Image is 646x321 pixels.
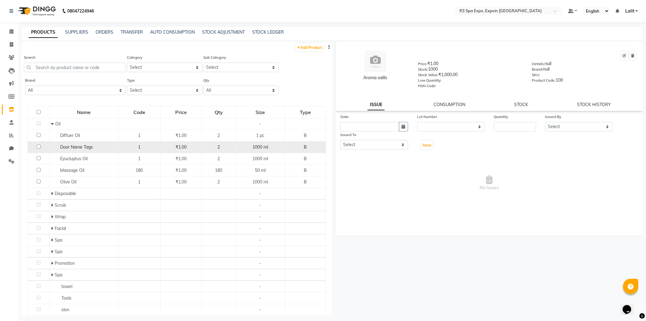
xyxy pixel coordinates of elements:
[55,202,66,208] span: Scrub
[259,121,261,127] span: -
[138,133,140,138] span: 1
[55,214,66,220] span: Wrap
[204,78,209,83] label: Qty
[285,107,325,118] div: Type
[252,144,268,150] span: 1000 ml
[532,61,637,69] div: null
[514,102,528,107] a: STOCK
[136,168,143,173] span: 180
[259,272,261,278] span: -
[259,284,261,289] span: -
[215,168,223,173] span: 180
[304,133,307,138] span: B
[418,67,428,72] label: Stock:
[620,297,640,315] iframe: chat widget
[340,153,638,214] span: No Issues
[51,272,55,278] span: Expand Row
[259,249,261,254] span: -
[259,214,261,220] span: -
[60,168,84,173] span: Massage Oil
[577,102,611,107] a: STOCK HISTORY
[218,179,220,185] span: 2
[65,29,88,35] a: SUPPLIERS
[127,78,135,83] label: Type
[296,43,324,51] a: Add Product
[532,67,543,72] label: Brand:
[255,168,266,173] span: 50 ml
[138,156,140,161] span: 1
[50,107,118,118] div: Name
[418,72,523,80] div: ₹1,000.00
[60,156,88,161] span: Eyucluptus Oil
[252,29,284,35] a: STOCK LEDGER
[51,191,55,196] span: Expand Row
[51,237,55,243] span: Expand Row
[340,114,349,120] label: Date
[121,29,143,35] a: TRANSFER
[61,284,72,289] span: towel
[304,168,307,173] span: B
[417,114,437,120] label: Lot Number
[545,114,561,120] label: Issued By
[60,179,76,185] span: Olive Oil
[55,121,60,127] span: Oil
[161,107,201,118] div: Price
[218,156,220,161] span: 2
[176,133,187,138] span: ₹1.00
[418,66,523,75] div: 1000
[24,55,35,60] label: Search
[532,72,540,78] label: SKU:
[25,78,35,83] label: Brand
[532,66,637,75] div: null
[340,132,356,138] label: Issued To
[365,51,386,72] img: avatar
[55,226,66,231] span: Facial
[259,226,261,231] span: -
[67,2,94,20] b: 08047224946
[532,61,545,67] label: Details:
[256,133,264,138] span: 1 pc
[55,260,75,266] span: Promotion
[55,237,62,243] span: Spa
[176,144,187,150] span: ₹1.00
[61,295,71,301] span: Tools
[51,121,55,127] span: Collapse Row
[127,55,142,60] label: Category
[418,83,436,89] label: HSN Code:
[202,29,245,35] a: STOCK ADJUSTMENT
[304,156,307,161] span: B
[418,61,523,69] div: ₹1.00
[532,78,556,83] label: Product Code:
[51,202,55,208] span: Expand Row
[96,29,113,35] a: ORDERS
[29,27,58,38] a: PRODUCTS
[259,202,261,208] span: -
[418,61,427,67] label: Price:
[51,214,55,220] span: Expand Row
[421,141,433,149] button: Issue
[138,179,140,185] span: 1
[304,144,307,150] span: B
[368,99,385,110] a: ISSUE
[51,260,55,266] span: Expand Row
[60,144,93,150] span: Door Name Tags
[55,191,76,196] span: Disposable
[55,249,62,254] span: Spa
[423,143,431,147] span: Issue
[204,55,226,60] label: Sub Category
[176,179,187,185] span: ₹1.00
[202,107,235,118] div: Qty
[434,102,465,107] a: CONSUMPTION
[60,133,80,138] span: Diffuer Oil
[532,77,637,86] div: 100
[236,107,285,118] div: Size
[259,295,261,301] span: -
[418,72,438,78] label: Stock Value:
[304,179,307,185] span: B
[51,226,55,231] span: Expand Row
[16,2,57,20] img: logo
[252,156,268,161] span: 1000 ml
[61,307,69,312] span: slon
[625,8,634,14] span: Lalit
[418,78,441,83] label: Low Quantity:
